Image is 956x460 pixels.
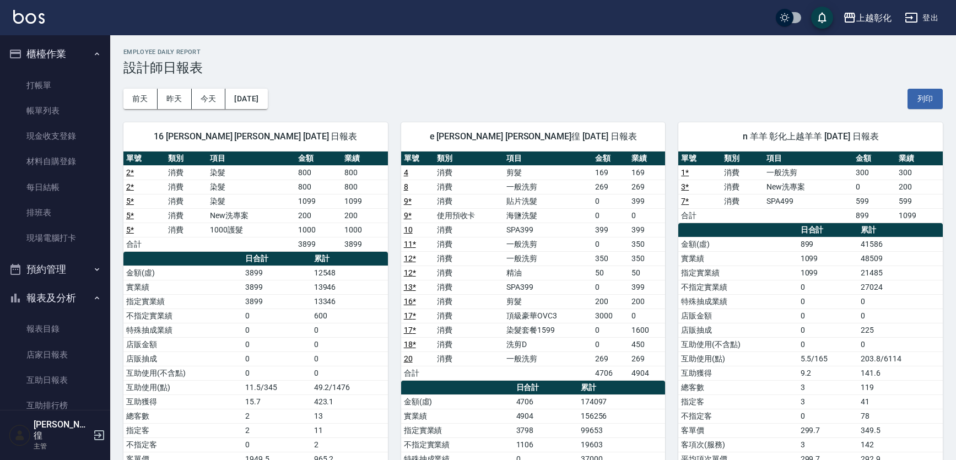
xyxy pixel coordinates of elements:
td: 消費 [434,237,504,251]
td: 200 [342,208,388,223]
td: SPA499 [764,194,854,208]
table: a dense table [123,151,388,252]
button: save [811,7,833,29]
td: 貼片洗髮 [504,194,592,208]
td: 0 [592,280,629,294]
td: 店販抽成 [678,323,797,337]
td: 4904 [629,366,665,380]
td: 指定客 [678,394,797,409]
td: 200 [896,180,943,194]
td: 合計 [401,366,434,380]
td: 消費 [434,266,504,280]
button: 前天 [123,89,158,109]
span: e [PERSON_NAME] [PERSON_NAME]徨 [DATE] 日報表 [414,131,652,142]
h3: 設計師日報表 [123,60,943,75]
td: 一般洗剪 [504,237,592,251]
td: 13946 [311,280,388,294]
td: 海鹽洗髮 [504,208,592,223]
td: 3899 [242,266,311,280]
td: 450 [629,337,665,351]
td: 0 [311,366,388,380]
td: 實業績 [678,251,797,266]
td: 27024 [858,280,943,294]
td: 174097 [578,394,666,409]
td: 不指定客 [678,409,797,423]
td: 消費 [165,180,207,194]
td: 0 [311,351,388,366]
td: 800 [295,180,342,194]
td: 0 [798,280,858,294]
td: 消費 [165,208,207,223]
a: 現場電腦打卡 [4,225,106,251]
td: 0 [858,294,943,309]
td: 1099 [798,251,858,266]
td: 0 [311,323,388,337]
span: 16 [PERSON_NAME] [PERSON_NAME] [DATE] 日報表 [137,131,375,142]
td: 0 [798,309,858,323]
td: 0 [311,337,388,351]
td: 1000護髮 [207,223,295,237]
td: 剪髮 [504,294,592,309]
button: 上越彰化 [839,7,896,29]
td: 899 [853,208,895,223]
td: 0 [242,323,311,337]
td: New洗專案 [764,180,854,194]
td: 3000 [592,309,629,323]
a: 4 [404,168,408,177]
td: 349.5 [858,423,943,437]
th: 日合計 [798,223,858,237]
td: 消費 [434,251,504,266]
td: 141.6 [858,366,943,380]
td: 特殊抽成業績 [678,294,797,309]
td: 一般洗剪 [504,251,592,266]
td: 3899 [295,237,342,251]
a: 材料自購登錄 [4,149,106,174]
td: 1099 [798,266,858,280]
td: 350 [592,251,629,266]
td: New洗專案 [207,208,295,223]
td: 299.7 [798,423,858,437]
td: SPA399 [504,223,592,237]
td: 消費 [165,165,207,180]
td: 169 [629,165,665,180]
td: 特殊抽成業績 [123,323,242,337]
td: 4904 [514,409,578,423]
td: 1099 [342,194,388,208]
td: 染髮套餐1599 [504,323,592,337]
td: 3899 [342,237,388,251]
td: 2 [242,423,311,437]
td: 染髮 [207,194,295,208]
td: 19603 [578,437,666,452]
h2: Employee Daily Report [123,48,943,56]
button: 昨天 [158,89,192,109]
a: 互助排行榜 [4,393,106,418]
td: 1000 [342,223,388,237]
td: 0 [592,237,629,251]
td: 41 [858,394,943,409]
td: 599 [896,194,943,208]
td: 互助使用(點) [678,351,797,366]
td: 一般洗剪 [504,351,592,366]
td: 總客數 [678,380,797,394]
td: 200 [295,208,342,223]
th: 類別 [721,151,764,166]
td: 800 [342,165,388,180]
td: 染髮 [207,165,295,180]
th: 單號 [401,151,434,166]
td: 不指定客 [123,437,242,452]
img: Person [9,424,31,446]
td: 指定客 [123,423,242,437]
h5: [PERSON_NAME]徨 [34,419,90,441]
td: 客單價 [678,423,797,437]
a: 每日結帳 [4,175,106,200]
td: 2 [311,437,388,452]
td: 指定實業績 [401,423,514,437]
td: 0 [242,351,311,366]
td: 0 [242,366,311,380]
td: 423.1 [311,394,388,409]
td: 200 [629,294,665,309]
td: 3798 [514,423,578,437]
td: 消費 [721,194,764,208]
td: 一般洗剪 [504,180,592,194]
td: 使用預收卡 [434,208,504,223]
